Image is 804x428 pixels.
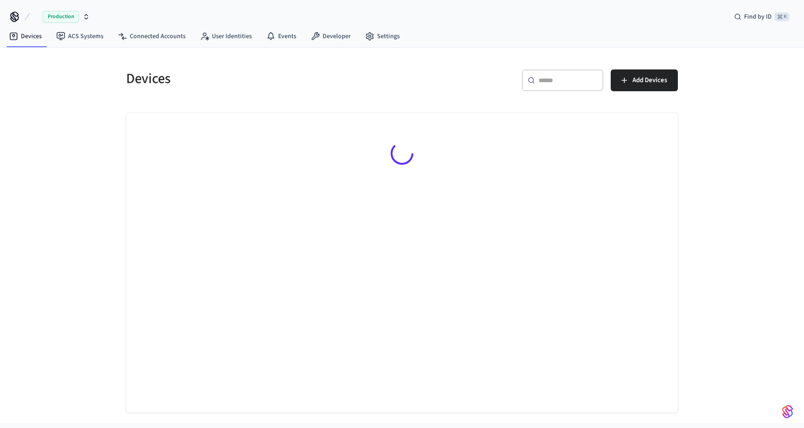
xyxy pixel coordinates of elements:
[727,9,797,25] div: Find by ID⌘ K
[126,69,397,88] h5: Devices
[111,28,193,44] a: Connected Accounts
[744,12,772,21] span: Find by ID
[632,74,667,86] span: Add Devices
[49,28,111,44] a: ACS Systems
[611,69,678,91] button: Add Devices
[259,28,304,44] a: Events
[2,28,49,44] a: Devices
[43,11,79,23] span: Production
[782,404,793,419] img: SeamLogoGradient.69752ec5.svg
[193,28,259,44] a: User Identities
[304,28,358,44] a: Developer
[358,28,407,44] a: Settings
[775,12,789,21] span: ⌘ K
